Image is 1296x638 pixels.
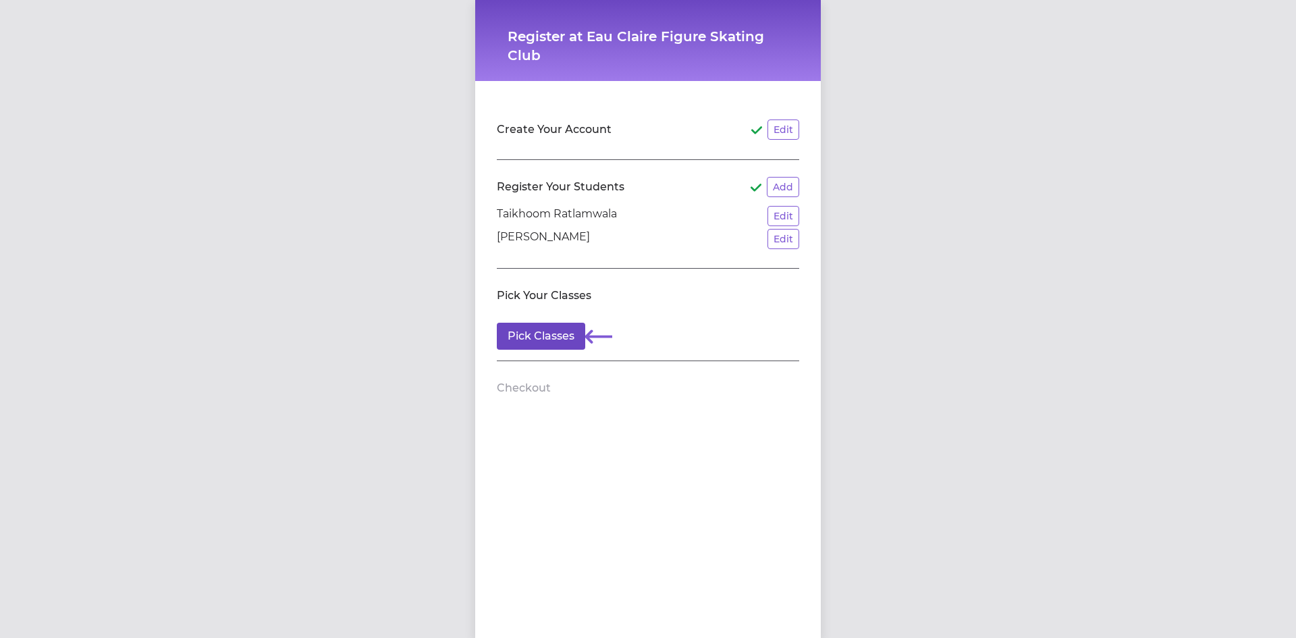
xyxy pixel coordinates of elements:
[497,206,617,226] p: Taikhoom Ratlamwala
[767,206,799,226] button: Edit
[767,177,799,197] button: Add
[767,119,799,140] button: Edit
[508,27,788,65] h1: Register at Eau Claire Figure Skating Club
[767,229,799,249] button: Edit
[497,288,591,304] h2: Pick Your Classes
[497,323,585,350] button: Pick Classes
[497,380,551,396] h2: Checkout
[497,179,624,195] h2: Register Your Students
[497,122,612,138] h2: Create Your Account
[497,229,590,249] p: [PERSON_NAME]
